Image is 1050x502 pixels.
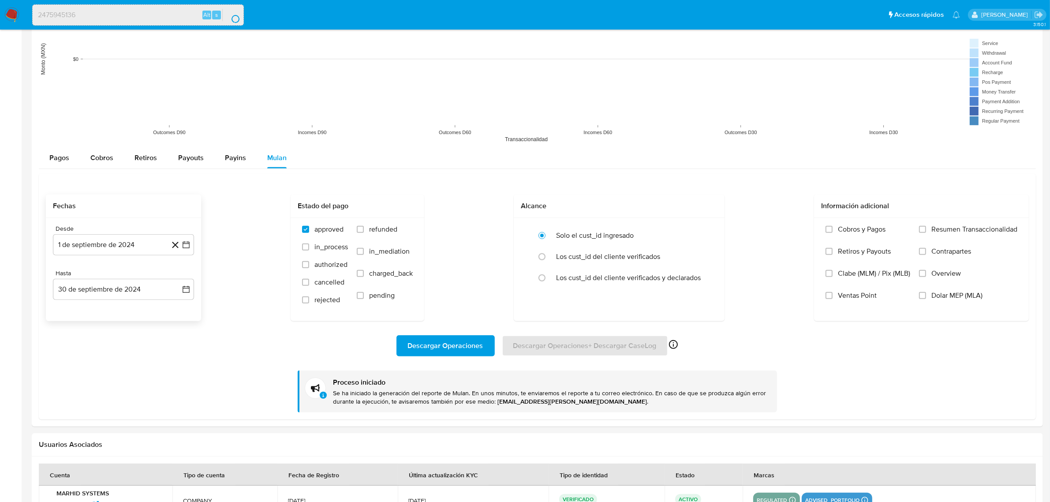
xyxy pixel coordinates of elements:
[222,9,240,21] button: search-icon
[894,10,944,19] span: Accesos rápidos
[953,11,960,19] a: Notificaciones
[39,440,1036,449] h2: Usuarios Asociados
[33,9,243,21] input: Buscar usuario o caso...
[215,11,218,19] span: s
[203,11,210,19] span: Alt
[981,11,1031,19] p: marianathalie.grajeda@mercadolibre.com.mx
[1033,21,1046,28] span: 3.150.1
[1034,10,1043,19] a: Salir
